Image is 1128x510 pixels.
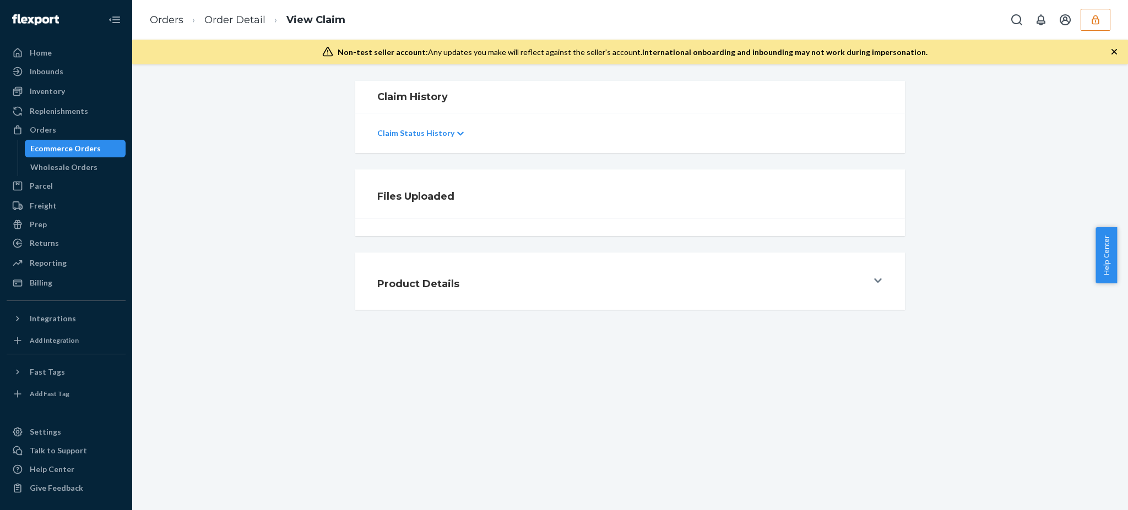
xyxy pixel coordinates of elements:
[338,47,928,58] div: Any updates you make will reflect against the seller's account.
[30,482,83,493] div: Give Feedback
[1096,227,1117,283] button: Help Center
[30,143,101,154] div: Ecommerce Orders
[7,102,126,120] a: Replenishments
[377,189,883,204] h1: Files Uploaded
[104,9,126,31] button: Close Navigation
[30,426,61,437] div: Settings
[7,44,126,62] a: Home
[7,385,126,403] a: Add Fast Tag
[1054,9,1076,31] button: Open account menu
[7,363,126,381] button: Fast Tags
[7,423,126,441] a: Settings
[7,197,126,215] a: Freight
[25,158,126,176] a: Wholesale Orders
[30,464,74,475] div: Help Center
[377,128,454,139] p: Claim Status History
[30,257,67,268] div: Reporting
[7,254,126,272] a: Reporting
[7,83,126,100] a: Inventory
[7,310,126,327] button: Integrations
[377,277,459,291] h1: Product Details
[30,200,57,211] div: Freight
[1030,9,1052,31] button: Open notifications
[30,238,59,249] div: Returns
[7,332,126,349] a: Add Integration
[30,66,63,77] div: Inbounds
[30,313,76,324] div: Integrations
[286,14,345,26] a: View Claim
[30,124,56,135] div: Orders
[355,253,905,310] button: Product Details
[7,63,126,80] a: Inbounds
[30,106,88,117] div: Replenishments
[150,14,183,26] a: Orders
[7,274,126,292] a: Billing
[1006,9,1028,31] button: Open Search Box
[7,216,126,233] a: Prep
[30,180,53,191] div: Parcel
[377,90,883,104] h1: Claim History
[338,47,428,57] span: Non-test seller account:
[141,4,354,36] ol: breadcrumbs
[30,336,79,345] div: Add Integration
[7,442,126,459] button: Talk to Support
[30,277,52,288] div: Billing
[7,234,126,252] a: Returns
[204,14,265,26] a: Order Detail
[12,14,59,25] img: Flexport logo
[7,177,126,195] a: Parcel
[30,366,65,377] div: Fast Tags
[30,389,69,398] div: Add Fast Tag
[7,479,126,497] button: Give Feedback
[7,460,126,478] a: Help Center
[25,140,126,157] a: Ecommerce Orders
[7,121,126,139] a: Orders
[30,47,52,58] div: Home
[30,162,97,173] div: Wholesale Orders
[642,47,928,57] span: International onboarding and inbounding may not work during impersonation.
[30,445,87,456] div: Talk to Support
[30,86,65,97] div: Inventory
[30,219,47,230] div: Prep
